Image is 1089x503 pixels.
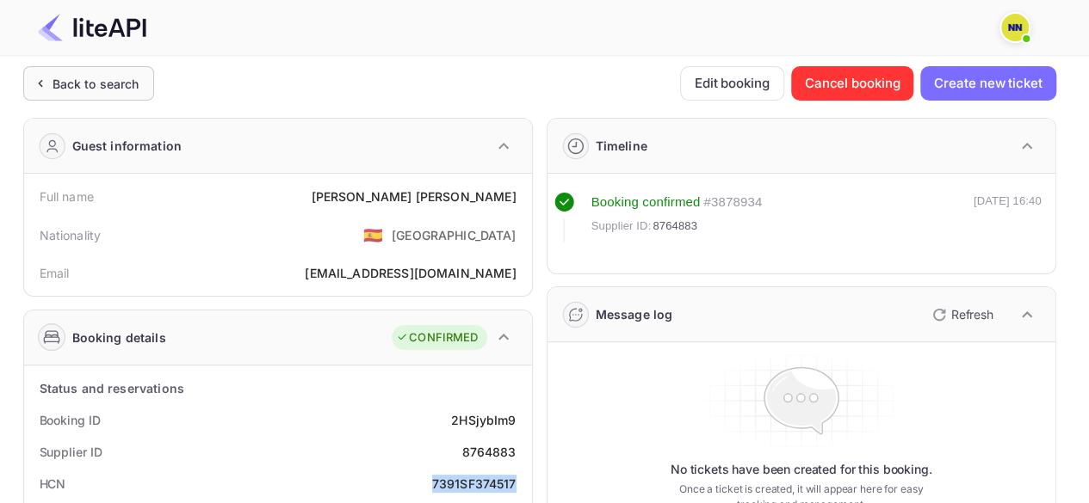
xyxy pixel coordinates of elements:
div: Email [40,264,70,282]
button: Create new ticket [920,66,1055,101]
div: Booking details [72,328,166,347]
span: 8764883 [653,218,697,235]
div: Timeline [596,137,647,155]
div: Booking ID [40,411,101,429]
button: Edit booking [680,66,784,101]
div: 8764883 [461,443,516,461]
div: [DATE] 16:40 [974,193,1042,242]
p: Refresh [951,305,993,323]
img: LiteAPI Logo [38,14,146,41]
div: [EMAIL_ADDRESS][DOMAIN_NAME] [305,264,516,282]
div: Full name [40,187,94,205]
div: Guest information [72,137,183,155]
span: Supplier ID: [591,218,652,235]
div: Back to search [53,75,139,93]
div: # 3878934 [703,193,762,212]
div: CONFIRMED [396,329,478,347]
div: HCN [40,475,66,493]
p: No tickets have been created for this booking. [671,461,932,478]
div: 2HSjybIm9 [451,411,516,429]
span: United States [363,219,383,250]
div: Message log [596,305,673,323]
div: Supplier ID [40,443,102,461]
div: Status and reservations [40,379,184,397]
div: Nationality [40,226,102,244]
img: N/A N/A [1001,14,1029,41]
div: [PERSON_NAME] [PERSON_NAME] [311,187,516,205]
div: [GEOGRAPHIC_DATA] [392,226,517,244]
div: 7391SF374517 [432,475,517,493]
button: Cancel booking [791,66,914,101]
button: Refresh [922,301,1000,328]
div: Booking confirmed [591,193,701,212]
